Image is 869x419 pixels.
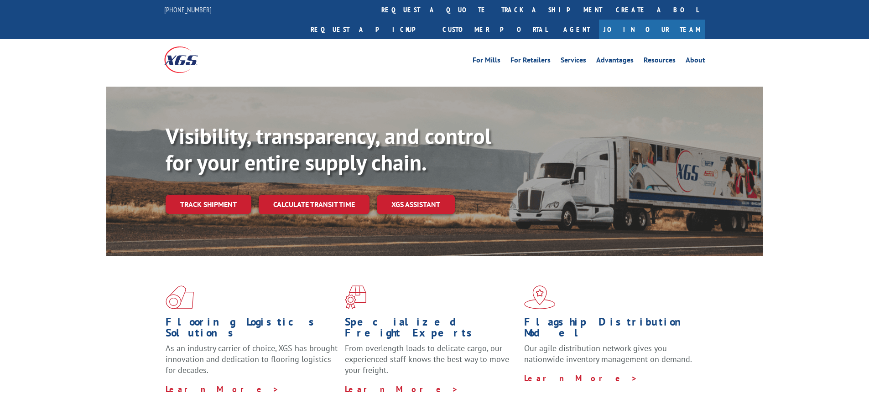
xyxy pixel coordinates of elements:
a: Resources [644,57,676,67]
a: [PHONE_NUMBER] [164,5,212,14]
a: Learn More > [524,373,638,383]
h1: Flooring Logistics Solutions [166,316,338,343]
h1: Flagship Distribution Model [524,316,697,343]
a: For Mills [473,57,500,67]
span: Our agile distribution network gives you nationwide inventory management on demand. [524,343,692,364]
a: About [686,57,705,67]
p: From overlength loads to delicate cargo, our experienced staff knows the best way to move your fr... [345,343,517,383]
a: Agent [554,20,599,39]
img: xgs-icon-total-supply-chain-intelligence-red [166,285,194,309]
a: Join Our Team [599,20,705,39]
a: XGS ASSISTANT [377,195,455,214]
b: Visibility, transparency, and control for your entire supply chain. [166,122,491,176]
a: Track shipment [166,195,251,214]
a: Calculate transit time [259,195,369,214]
img: xgs-icon-flagship-distribution-model-red [524,285,556,309]
a: For Retailers [510,57,551,67]
a: Request a pickup [304,20,436,39]
img: xgs-icon-focused-on-flooring-red [345,285,366,309]
a: Services [561,57,586,67]
a: Advantages [596,57,634,67]
span: As an industry carrier of choice, XGS has brought innovation and dedication to flooring logistics... [166,343,338,375]
a: Learn More > [166,384,279,394]
h1: Specialized Freight Experts [345,316,517,343]
a: Customer Portal [436,20,554,39]
a: Learn More > [345,384,458,394]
